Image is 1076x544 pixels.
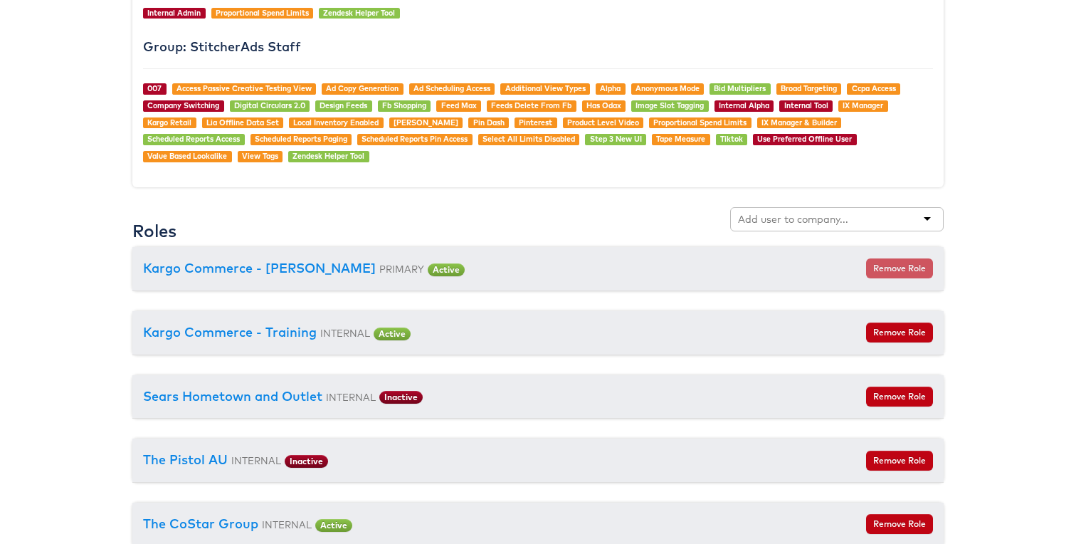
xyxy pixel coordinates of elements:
[382,100,426,110] a: Fb Shopping
[482,134,575,144] a: Select All Limits Disabled
[720,134,743,144] a: Tiktok
[132,221,176,240] h3: Roles
[653,117,747,127] a: Proportional Spend Limits
[394,117,458,127] a: [PERSON_NAME]
[590,134,642,144] a: Step 3 New UI
[413,83,490,93] a: Ad Scheduling Access
[285,455,328,468] span: Inactive
[738,212,850,226] input: Add user to company...
[781,83,837,93] a: Broad Targeting
[866,258,933,278] button: Remove Role
[866,514,933,534] button: Remove Role
[320,100,367,110] a: Design Feeds
[362,134,468,144] a: Scheduled Reports Pin Access
[320,327,370,339] small: INTERNAL
[147,134,240,144] a: Scheduled Reports Access
[176,83,312,93] a: Access Passive Creative Testing View
[473,117,505,127] a: Pin Dash
[143,40,933,54] h4: Group: StitcherAds Staff
[292,151,364,161] a: Zendesk Helper Tool
[326,83,399,93] a: Ad Copy Generation
[843,100,883,110] a: IX Manager
[262,518,312,530] small: INTERNAL
[635,100,704,110] a: Image Slot Tagging
[293,117,379,127] a: Local Inventory Enabled
[519,117,552,127] a: Pinterest
[852,83,896,93] a: Ccpa Access
[143,388,322,404] a: Sears Hometown and Outlet
[206,117,279,127] a: Lia Offline Data Set
[567,117,639,127] a: Product Level Video
[491,100,571,110] a: Feeds Delete From Fb
[147,151,227,161] a: Value Based Lookalike
[635,83,700,93] a: Anonymous Mode
[231,454,281,466] small: INTERNAL
[761,117,837,127] a: IX Manager & Builder
[143,324,317,340] a: Kargo Commerce - Training
[374,328,411,340] span: Active
[315,519,352,532] span: Active
[379,391,423,404] span: Inactive
[147,100,219,110] a: Company Switching
[234,100,305,110] a: Digital Circulars 2.0
[714,83,766,93] a: Bid Multipliers
[505,83,586,93] a: Additional View Types
[866,323,933,342] button: Remove Role
[242,151,278,161] a: View Tags
[428,263,465,276] span: Active
[719,100,769,110] a: Internal Alpha
[143,451,228,468] a: The Pistol AU
[143,516,258,532] a: The CoStar Group
[147,83,162,93] a: 007
[600,83,621,93] a: Alpha
[147,117,191,127] a: Kargo Retail
[656,134,705,144] a: Tape Measure
[784,100,828,110] a: Internal Tool
[379,263,424,275] small: PRIMARY
[441,100,477,110] a: Feed Max
[326,391,376,403] small: INTERNAL
[866,387,933,407] button: Remove Role
[586,100,621,110] a: Has Odax
[866,451,933,471] button: Remove Role
[147,8,201,18] a: Internal Admin
[255,134,347,144] a: Scheduled Reports Paging
[323,8,395,18] a: Zendesk Helper Tool
[757,134,852,144] a: Use Preferred Offline User
[216,8,309,18] a: Proportional Spend Limits
[143,260,376,276] a: Kargo Commerce - [PERSON_NAME]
